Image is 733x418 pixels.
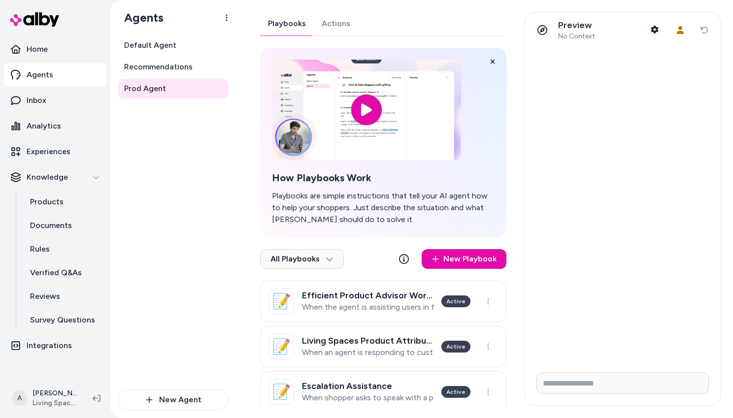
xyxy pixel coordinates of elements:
[124,39,176,51] span: Default Agent
[4,140,106,163] a: Experiences
[20,308,106,332] a: Survey Questions
[302,348,433,357] p: When an agent is responding to customer questions about specific Living Spaces product attributes...
[124,61,193,73] span: Recommendations
[27,146,70,158] p: Experiences
[27,69,53,81] p: Agents
[441,295,470,307] div: Active
[268,379,294,405] div: 📝
[441,341,470,353] div: Active
[10,12,59,27] img: alby Logo
[260,281,506,322] a: 📝Efficient Product Advisor WorkflowWhen the agent is assisting users in finding productsActive
[20,261,106,285] a: Verified Q&As
[20,237,106,261] a: Rules
[30,314,95,326] p: Survey Questions
[33,398,77,408] span: Living Spaces
[302,393,433,403] p: When shopper asks to speak with a person or agent cannot assist with the question.
[20,285,106,308] a: Reviews
[268,334,294,359] div: 📝
[260,371,506,413] a: 📝Escalation AssistanceWhen shopper asks to speak with a person or agent cannot assist with the qu...
[302,381,433,391] h3: Escalation Assistance
[30,290,60,302] p: Reviews
[4,334,106,357] a: Integrations
[4,165,106,189] button: Knowledge
[30,267,82,279] p: Verified Q&As
[4,89,106,112] a: Inbox
[302,302,433,312] p: When the agent is assisting users in finding products
[118,57,229,77] a: Recommendations
[30,196,64,208] p: Products
[558,20,595,31] p: Preview
[20,214,106,237] a: Documents
[422,249,506,269] a: New Playbook
[4,63,106,87] a: Agents
[118,79,229,98] a: Prod Agent
[302,290,433,300] h3: Efficient Product Advisor Workflow
[4,37,106,61] a: Home
[441,386,470,398] div: Active
[12,390,28,406] span: A
[536,372,709,394] input: Write your prompt here
[27,340,72,352] p: Integrations
[30,243,50,255] p: Rules
[272,172,495,184] h2: How Playbooks Work
[27,171,68,183] p: Knowledge
[4,114,106,138] a: Analytics
[558,32,595,41] span: No Context
[20,190,106,214] a: Products
[27,120,61,132] p: Analytics
[124,83,166,95] span: Prod Agent
[30,220,72,231] p: Documents
[260,12,314,35] a: Playbooks
[118,35,229,55] a: Default Agent
[302,336,433,346] h3: Living Spaces Product Attribute Inquiry
[272,190,495,225] p: Playbooks are simple instructions that tell your AI agent how to help your shoppers. Just describ...
[314,12,358,35] a: Actions
[260,249,344,269] button: All Playbooks
[27,43,48,55] p: Home
[27,95,46,106] p: Inbox
[268,289,294,314] div: 📝
[33,388,77,398] p: [PERSON_NAME]
[6,383,85,414] button: A[PERSON_NAME]Living Spaces
[270,254,333,264] span: All Playbooks
[116,10,164,25] h1: Agents
[118,389,229,410] button: New Agent
[260,326,506,367] a: 📝Living Spaces Product Attribute InquiryWhen an agent is responding to customer questions about s...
